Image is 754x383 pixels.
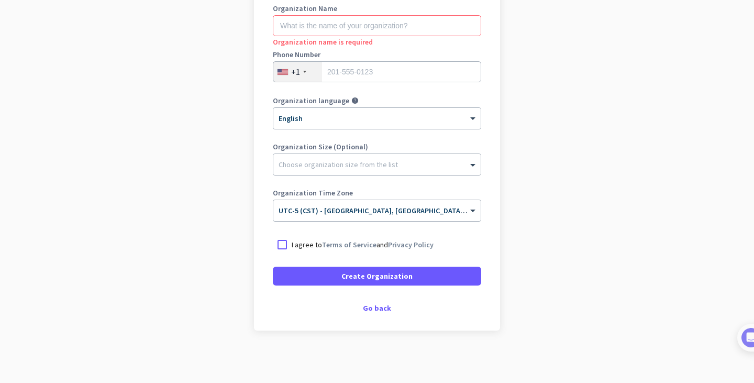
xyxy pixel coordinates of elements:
[273,143,481,150] label: Organization Size (Optional)
[273,97,349,104] label: Organization language
[322,240,376,249] a: Terms of Service
[351,97,359,104] i: help
[273,61,481,82] input: 201-555-0123
[273,5,481,12] label: Organization Name
[273,267,481,286] button: Create Organization
[273,189,481,196] label: Organization Time Zone
[273,37,373,47] span: Organization name is required
[388,240,434,249] a: Privacy Policy
[341,271,413,281] span: Create Organization
[292,239,434,250] p: I agree to and
[273,304,481,312] div: Go back
[273,15,481,36] input: What is the name of your organization?
[273,51,481,58] label: Phone Number
[291,67,300,77] div: +1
